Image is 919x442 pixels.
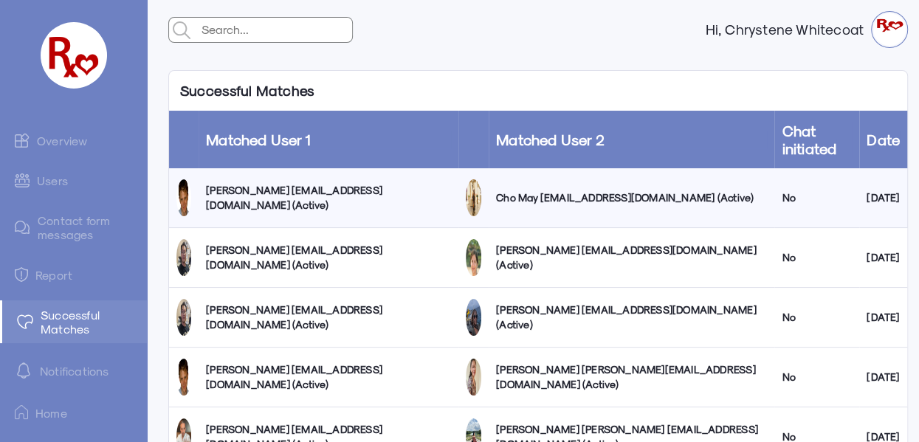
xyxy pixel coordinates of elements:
[782,250,852,265] div: No
[15,362,32,379] img: notification-default-white.svg
[496,243,767,272] div: [PERSON_NAME] [EMAIL_ADDRESS][DOMAIN_NAME] (Active)
[867,370,900,384] div: [DATE]
[705,22,871,37] strong: Hi, Chrystene Whitecoat
[206,243,451,272] div: [PERSON_NAME] [EMAIL_ADDRESS][DOMAIN_NAME] (Active)
[867,131,900,148] a: Date
[782,122,836,157] a: Chat initiated
[176,239,192,276] img: pjvyvowxrvuiatxqjqef.jpg
[15,267,28,282] img: admin-ic-report.svg
[782,310,852,325] div: No
[496,131,605,148] a: Matched User 2
[466,299,481,336] img: eluwbawoynm1ob14clkd.jpg
[466,359,481,396] img: damcq6z6skfbom31qzan.jpg
[206,303,451,332] div: [PERSON_NAME] [EMAIL_ADDRESS][DOMAIN_NAME] (Active)
[782,370,852,384] div: No
[198,18,352,41] input: Search...
[15,405,28,420] img: ic-home.png
[15,221,30,235] img: admin-ic-contact-message.svg
[176,359,192,396] img: r4t4hiwimrejemy3pvd2.jpg
[169,71,326,111] p: Successful Matches
[176,299,192,336] img: pjvyvowxrvuiatxqjqef.jpg
[206,183,451,213] div: [PERSON_NAME] [EMAIL_ADDRESS][DOMAIN_NAME] (Active)
[15,173,30,187] img: admin-ic-users.svg
[867,250,900,265] div: [DATE]
[496,303,767,332] div: [PERSON_NAME] [EMAIL_ADDRESS][DOMAIN_NAME] (Active)
[15,133,30,148] img: admin-ic-overview.svg
[496,190,767,205] div: Cho May [EMAIL_ADDRESS][DOMAIN_NAME] (Active)
[169,18,194,43] img: admin-search.svg
[466,239,481,276] img: gv8pigiy5nf30ywsqiso.jpg
[466,179,481,216] img: cwalmn2rujubq7xrqhsk.jpg
[176,179,192,216] img: r4t4hiwimrejemy3pvd2.jpg
[496,362,767,392] div: [PERSON_NAME] [PERSON_NAME][EMAIL_ADDRESS][DOMAIN_NAME] (Active)
[867,310,900,325] div: [DATE]
[867,190,900,205] div: [DATE]
[206,131,311,148] a: Matched User 1
[206,362,451,392] div: [PERSON_NAME] [EMAIL_ADDRESS][DOMAIN_NAME] (Active)
[782,190,852,205] div: No
[17,314,33,329] img: matched.svg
